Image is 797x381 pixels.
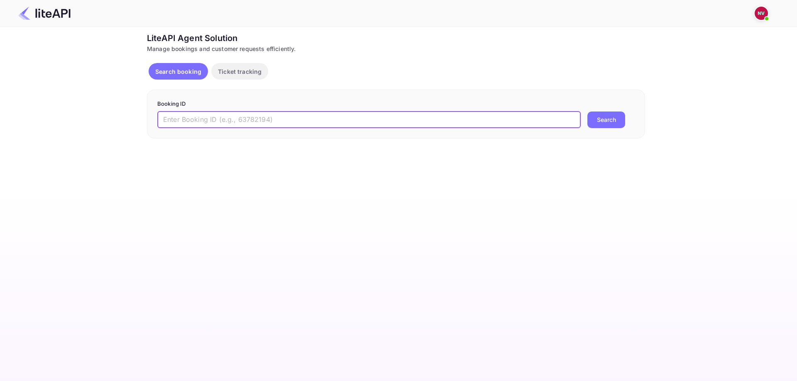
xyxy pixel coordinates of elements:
div: Manage bookings and customer requests efficiently. [147,44,645,53]
div: LiteAPI Agent Solution [147,32,645,44]
img: Nicholas Valbusa [755,7,768,20]
p: Booking ID [157,100,635,108]
input: Enter Booking ID (e.g., 63782194) [157,112,581,128]
p: Search booking [155,67,201,76]
img: LiteAPI Logo [18,7,71,20]
p: Ticket tracking [218,67,262,76]
button: Search [587,112,625,128]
